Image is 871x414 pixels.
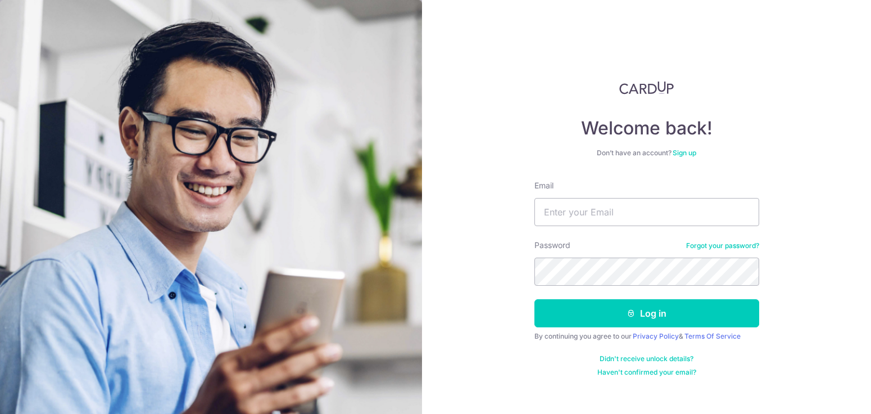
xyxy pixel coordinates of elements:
[597,368,696,377] a: Haven't confirmed your email?
[619,81,674,94] img: CardUp Logo
[534,198,759,226] input: Enter your Email
[684,332,741,340] a: Terms Of Service
[534,240,570,251] label: Password
[534,148,759,157] div: Don’t have an account?
[673,148,696,157] a: Sign up
[686,241,759,250] a: Forgot your password?
[633,332,679,340] a: Privacy Policy
[534,299,759,327] button: Log in
[534,117,759,139] h4: Welcome back!
[534,332,759,341] div: By continuing you agree to our &
[534,180,554,191] label: Email
[600,354,693,363] a: Didn't receive unlock details?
